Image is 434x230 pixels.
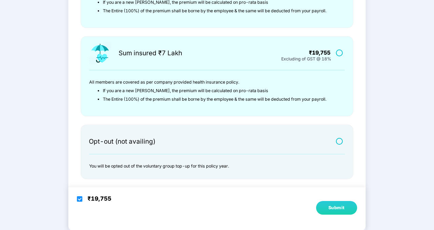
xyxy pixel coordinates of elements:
li: If you are a new [PERSON_NAME], the premium will be calculated on pro-rata basis [103,87,336,95]
li: The Entire (100%) of the premium shall be borne by the employee & the same will be deducted from ... [103,7,336,15]
p: All members are covered as per company provided health insurance policy. [89,78,336,87]
p: You will be opted out of the voluntary group top-up for this policy year. [89,162,336,171]
div: ₹19,755 [274,50,330,57]
div: Opt-out (not availing) [89,139,155,146]
div: Sum insured ₹7 Lakh [119,50,182,58]
div: ₹19,755 [87,195,111,202]
div: Submit [328,204,345,211]
div: Excluding of GST @ 18% [281,55,331,60]
li: The Entire (100%) of the premium shall be borne by the employee & the same will be deducted from ... [103,95,336,104]
button: Submit [316,201,357,215]
img: icon [89,42,112,65]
